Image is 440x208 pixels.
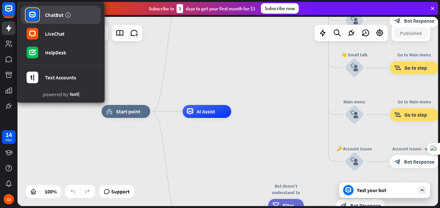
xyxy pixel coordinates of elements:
[6,132,12,138] div: 14
[177,4,183,13] div: 3
[394,64,401,71] i: block_goto
[263,183,309,196] div: Bot doesn't understand 1x
[404,111,427,118] span: Go to step
[2,130,16,144] a: 14 days
[404,158,434,165] span: Bot Response
[116,108,140,115] span: Start point
[351,64,358,72] i: block_user_input
[106,108,113,115] i: home_2
[404,17,434,24] span: Bot Response
[5,3,25,22] button: Open LiveChat chat widget
[6,138,12,142] div: days
[335,52,374,58] div: 👋 Small talk
[149,4,256,13] div: Subscribe in days to get your first month for $1
[335,145,374,152] div: 🔑 Account issues
[394,27,428,39] button: Published
[357,187,415,193] div: Test your bot
[394,111,401,118] i: block_goto
[197,108,215,115] span: AI Assist
[331,189,390,196] div: Please rephrase
[351,111,358,119] i: block_user_input
[394,17,401,24] i: block_bot_response
[43,186,59,197] div: 100%
[394,158,401,165] i: block_bot_response
[351,17,358,25] i: block_user_input
[404,64,427,71] span: Go to step
[111,186,130,197] span: Support
[261,3,299,14] div: Subscribe now
[351,158,358,166] i: block_user_input
[335,98,374,105] div: Main menu
[4,194,14,204] div: OJ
